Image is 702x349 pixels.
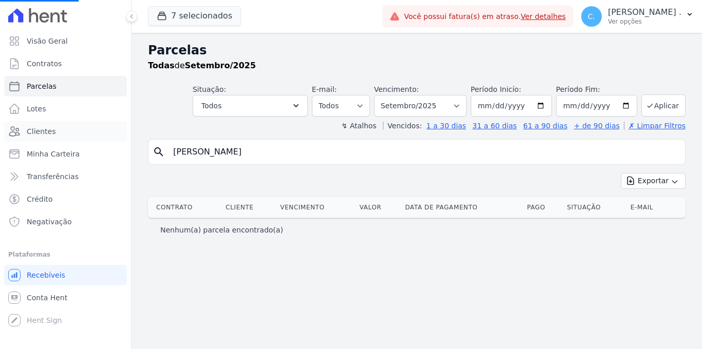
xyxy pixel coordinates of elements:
a: Parcelas [4,76,127,96]
label: Situação: [193,85,226,93]
a: Transferências [4,166,127,187]
th: Situação [563,197,626,218]
span: Contratos [27,59,62,69]
p: de [148,60,256,72]
th: Pago [523,197,563,218]
span: Visão Geral [27,36,68,46]
label: Vencidos: [383,122,422,130]
th: Valor [356,197,401,218]
span: Negativação [27,217,72,227]
h2: Parcelas [148,41,686,60]
a: Visão Geral [4,31,127,51]
span: Conta Hent [27,293,67,303]
a: Contratos [4,53,127,74]
a: Ver detalhes [521,12,566,21]
i: search [153,146,165,158]
th: Vencimento [276,197,355,218]
th: E-mail [626,197,673,218]
label: Vencimento: [374,85,419,93]
a: 61 a 90 dias [523,122,567,130]
a: Conta Hent [4,287,127,308]
span: Crédito [27,194,53,204]
input: Buscar por nome do lote ou do cliente [167,142,681,162]
label: ↯ Atalhos [341,122,376,130]
a: 1 a 30 dias [427,122,466,130]
span: C. [588,13,595,20]
a: Minha Carteira [4,144,127,164]
th: Cliente [221,197,276,218]
a: Clientes [4,121,127,142]
label: E-mail: [312,85,337,93]
p: Ver opções [608,17,681,26]
label: Período Fim: [556,84,637,95]
span: Transferências [27,171,79,182]
strong: Todas [148,61,175,70]
span: Parcelas [27,81,57,91]
button: Aplicar [641,94,686,117]
button: 7 selecionados [148,6,241,26]
th: Data de Pagamento [401,197,523,218]
strong: Setembro/2025 [185,61,256,70]
span: Minha Carteira [27,149,80,159]
a: ✗ Limpar Filtros [624,122,686,130]
button: Exportar [621,173,686,189]
button: C. [PERSON_NAME] . Ver opções [573,2,702,31]
a: Negativação [4,211,127,232]
span: Todos [201,100,221,112]
label: Período Inicío: [471,85,521,93]
a: 31 a 60 dias [472,122,516,130]
p: [PERSON_NAME] . [608,7,681,17]
span: Você possui fatura(s) em atraso. [404,11,566,22]
a: Lotes [4,99,127,119]
span: Clientes [27,126,56,137]
p: Nenhum(a) parcela encontrado(a) [160,225,283,235]
button: Todos [193,95,308,117]
a: Crédito [4,189,127,209]
div: Plataformas [8,248,123,261]
a: + de 90 dias [574,122,620,130]
span: Lotes [27,104,46,114]
a: Recebíveis [4,265,127,285]
span: Recebíveis [27,270,65,280]
th: Contrato [148,197,221,218]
